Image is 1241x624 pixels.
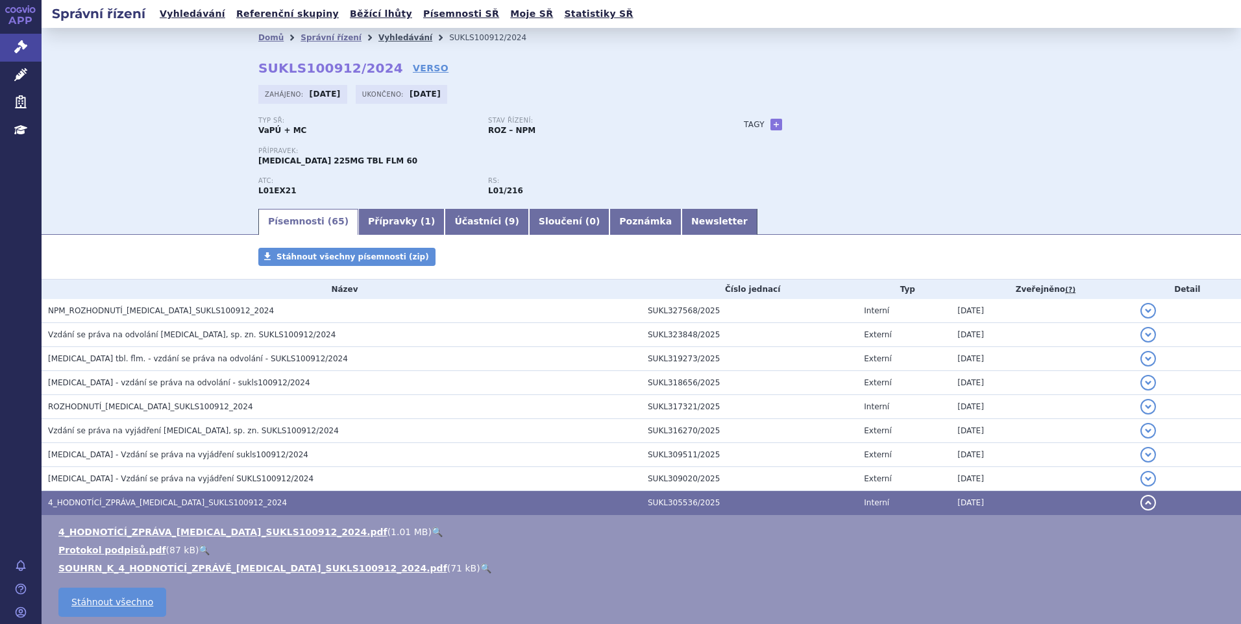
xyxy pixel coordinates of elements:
[358,209,445,235] a: Přípravky (1)
[509,216,515,226] span: 9
[310,90,341,99] strong: [DATE]
[864,378,891,387] span: Externí
[258,60,403,76] strong: SUKLS100912/2024
[609,209,682,235] a: Poznámka
[589,216,596,226] span: 0
[258,126,306,135] strong: VaPÚ + MC
[744,117,765,132] h3: Tagy
[488,117,705,125] p: Stav řízení:
[857,280,951,299] th: Typ
[258,177,475,185] p: ATC:
[276,252,429,261] span: Stáhnout všechny písemnosti (zip)
[951,280,1133,299] th: Zveřejněno
[58,588,166,617] a: Stáhnout všechno
[951,443,1133,467] td: [DATE]
[410,90,441,99] strong: [DATE]
[951,371,1133,395] td: [DATE]
[641,467,857,491] td: SUKL309020/2025
[258,248,436,266] a: Stáhnout všechny písemnosti (zip)
[48,306,274,315] span: NPM_ROZHODNUTÍ_TEPMETKO_SUKLS100912_2024
[1140,375,1156,390] button: detail
[449,28,543,47] li: SUKLS100912/2024
[258,33,284,42] a: Domů
[258,186,297,195] strong: TEPOTINIB
[432,527,443,537] a: 🔍
[641,395,857,419] td: SUKL317321/2025
[1140,327,1156,342] button: detail
[58,527,387,537] a: 4_HODNOTÍCÍ_ZPRÁVA_[MEDICAL_DATA]_SUKLS100912_2024.pdf
[48,426,339,435] span: Vzdání se práva na vyjádření TEPMETKO, sp. zn. SUKLS100912/2024
[641,347,857,371] td: SUKL319273/2025
[48,402,253,411] span: ROZHODNUTÍ_TEPMETKO_SUKLS100912_2024
[199,545,210,555] a: 🔍
[641,371,857,395] td: SUKL318656/2025
[864,306,889,315] span: Interní
[424,216,431,226] span: 1
[1140,495,1156,510] button: detail
[770,119,782,130] a: +
[641,299,857,323] td: SUKL327568/2025
[48,498,287,507] span: 4_HODNOTÍCÍ_ZPRÁVA_TEPMETKO_SUKLS100912_2024
[58,525,1228,538] li: ( )
[1140,399,1156,414] button: detail
[529,209,609,235] a: Sloučení (0)
[1140,423,1156,438] button: detail
[864,450,891,459] span: Externí
[951,347,1133,371] td: [DATE]
[265,89,306,99] span: Zahájeno:
[169,545,195,555] span: 87 kB
[1140,447,1156,462] button: detail
[951,395,1133,419] td: [DATE]
[378,33,432,42] a: Vyhledávání
[48,378,310,387] span: TEPMETKO - vzdání se práva na odvolání - sukls100912/2024
[58,562,1228,575] li: ( )
[258,209,358,235] a: Písemnosti (65)
[48,474,313,483] span: TEPMETKO - Vzdání se práva na vyjádření SUKLS100912/2024
[332,216,344,226] span: 65
[488,186,523,195] strong: léčba pokročilého nemalobuněčného karcinomu plic se skipping mutací METex14
[1140,303,1156,318] button: detail
[1065,285,1075,294] abbr: (?)
[1134,280,1241,299] th: Detail
[42,5,156,23] h2: Správní řízení
[258,156,417,165] span: [MEDICAL_DATA] 225MG TBL FLM 60
[951,323,1133,347] td: [DATE]
[951,299,1133,323] td: [DATE]
[488,126,535,135] strong: ROZ – NPM
[58,563,447,573] a: SOUHRN_K_4_HODNOTÍCÍ_ZPRÁVĚ_[MEDICAL_DATA]_SUKLS100912_2024.pdf
[419,5,503,23] a: Písemnosti SŘ
[864,498,889,507] span: Interní
[641,419,857,443] td: SUKL316270/2025
[58,544,1228,557] li: ( )
[450,563,476,573] span: 71 kB
[506,5,557,23] a: Moje SŘ
[560,5,637,23] a: Statistiky SŘ
[641,443,857,467] td: SUKL309511/2025
[58,545,166,555] a: Protokol podpisů.pdf
[682,209,757,235] a: Newsletter
[864,402,889,411] span: Interní
[1140,471,1156,486] button: detail
[864,474,891,483] span: Externí
[362,89,406,99] span: Ukončeno:
[156,5,229,23] a: Vyhledávání
[48,450,308,459] span: TEPMETKO - Vzdání se práva na vyjádření sukls100912/2024
[48,354,348,363] span: TEPMETKO tbl. flm. - vzdání se práva na odvolání - SUKLS100912/2024
[641,491,857,515] td: SUKL305536/2025
[864,330,891,339] span: Externí
[48,330,336,339] span: Vzdání se práva na odvolání TEPMETKO, sp. zn. SUKLS100912/2024
[480,563,491,573] a: 🔍
[346,5,416,23] a: Běžící lhůty
[391,527,428,537] span: 1.01 MB
[641,323,857,347] td: SUKL323848/2025
[413,62,448,75] a: VERSO
[301,33,362,42] a: Správní řízení
[42,280,641,299] th: Název
[864,354,891,363] span: Externí
[951,467,1133,491] td: [DATE]
[258,147,718,155] p: Přípravek:
[445,209,528,235] a: Účastníci (9)
[232,5,343,23] a: Referenční skupiny
[951,419,1133,443] td: [DATE]
[951,491,1133,515] td: [DATE]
